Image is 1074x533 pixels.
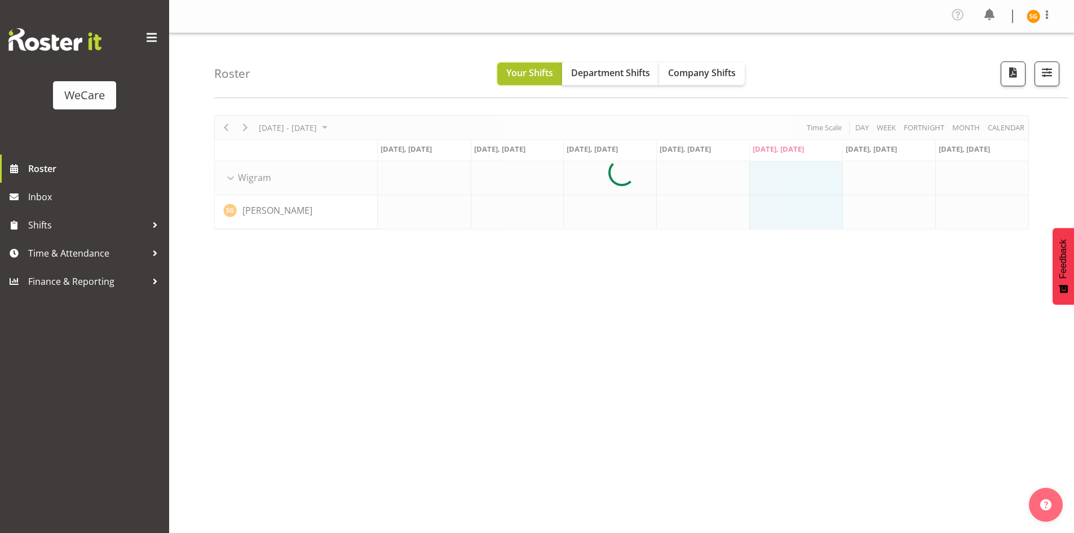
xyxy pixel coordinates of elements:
span: Your Shifts [506,67,553,79]
span: Department Shifts [571,67,650,79]
img: sanjita-gurung11279.jpg [1027,10,1040,23]
button: Company Shifts [659,63,745,85]
button: Feedback - Show survey [1053,228,1074,305]
span: Feedback [1058,239,1068,279]
span: Finance & Reporting [28,273,147,290]
h4: Roster [214,67,250,80]
span: Roster [28,160,163,177]
div: WeCare [64,87,105,104]
img: help-xxl-2.png [1040,499,1051,510]
button: Download a PDF of the roster according to the set date range. [1001,61,1026,86]
button: Filter Shifts [1035,61,1059,86]
span: Time & Attendance [28,245,147,262]
button: Department Shifts [562,63,659,85]
span: Inbox [28,188,163,205]
span: Shifts [28,217,147,234]
button: Your Shifts [497,63,562,85]
img: Rosterit website logo [8,28,101,51]
span: Company Shifts [668,67,736,79]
